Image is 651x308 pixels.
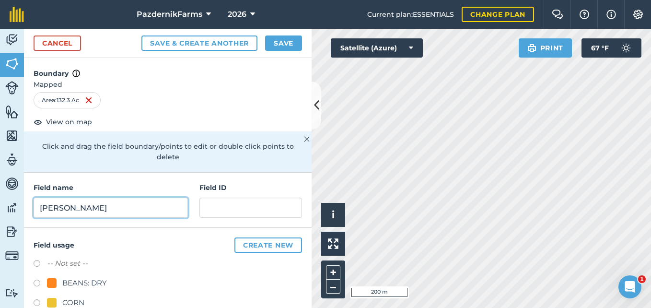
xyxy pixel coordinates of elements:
img: svg+xml;base64,PD94bWwgdmVyc2lvbj0iMS4wIiBlbmNvZGluZz0idXRmLTgiPz4KPCEtLSBHZW5lcmF0b3I6IEFkb2JlIE... [5,153,19,167]
iframe: Intercom live chat [618,275,641,298]
span: View on map [46,117,92,127]
button: Satellite (Azure) [331,38,423,58]
img: svg+xml;base64,PD94bWwgdmVyc2lvbj0iMS4wIiBlbmNvZGluZz0idXRmLTgiPz4KPCEtLSBHZW5lcmF0b3I6IEFkb2JlIE... [5,33,19,47]
button: i [321,203,345,227]
img: svg+xml;base64,PD94bWwgdmVyc2lvbj0iMS4wIiBlbmNvZGluZz0idXRmLTgiPz4KPCEtLSBHZW5lcmF0b3I6IEFkb2JlIE... [5,225,19,239]
span: Mapped [24,79,312,90]
img: svg+xml;base64,PD94bWwgdmVyc2lvbj0iMS4wIiBlbmNvZGluZz0idXRmLTgiPz4KPCEtLSBHZW5lcmF0b3I6IEFkb2JlIE... [5,249,19,262]
img: svg+xml;base64,PD94bWwgdmVyc2lvbj0iMS4wIiBlbmNvZGluZz0idXRmLTgiPz4KPCEtLSBHZW5lcmF0b3I6IEFkb2JlIE... [5,81,19,95]
img: svg+xml;base64,PHN2ZyB4bWxucz0iaHR0cDovL3d3dy53My5vcmcvMjAwMC9zdmciIHdpZHRoPSIyMiIgaGVpZ2h0PSIzMC... [304,133,310,145]
span: Current plan : ESSENTIALS [367,9,454,20]
img: A question mark icon [579,10,590,19]
span: i [332,209,335,221]
h4: Field name [34,182,188,193]
button: 67 °F [581,38,641,58]
img: svg+xml;base64,PD94bWwgdmVyc2lvbj0iMS4wIiBlbmNvZGluZz0idXRmLTgiPz4KPCEtLSBHZW5lcmF0b3I6IEFkb2JlIE... [616,38,636,58]
button: Print [519,38,572,58]
button: Save [265,36,302,51]
img: svg+xml;base64,PHN2ZyB4bWxucz0iaHR0cDovL3d3dy53My5vcmcvMjAwMC9zdmciIHdpZHRoPSI1NiIgaGVpZ2h0PSI2MC... [5,129,19,143]
img: svg+xml;base64,PHN2ZyB4bWxucz0iaHR0cDovL3d3dy53My5vcmcvMjAwMC9zdmciIHdpZHRoPSIxOSIgaGVpZ2h0PSIyNC... [527,42,536,54]
img: svg+xml;base64,PD94bWwgdmVyc2lvbj0iMS4wIiBlbmNvZGluZz0idXRmLTgiPz4KPCEtLSBHZW5lcmF0b3I6IEFkb2JlIE... [5,177,19,191]
img: Two speech bubbles overlapping with the left bubble in the forefront [552,10,563,19]
img: svg+xml;base64,PHN2ZyB4bWxucz0iaHR0cDovL3d3dy53My5vcmcvMjAwMC9zdmciIHdpZHRoPSIxNiIgaGVpZ2h0PSIyNC... [85,95,93,106]
img: A cog icon [632,10,644,19]
p: Click and drag the field boundary/points to edit or double click points to delete [34,141,302,163]
button: View on map [34,116,92,128]
span: 1 [638,275,646,283]
img: svg+xml;base64,PHN2ZyB4bWxucz0iaHR0cDovL3d3dy53My5vcmcvMjAwMC9zdmciIHdpZHRoPSIxNyIgaGVpZ2h0PSIxNy... [606,9,616,20]
h4: Field usage [34,237,302,253]
img: svg+xml;base64,PD94bWwgdmVyc2lvbj0iMS4wIiBlbmNvZGluZz0idXRmLTgiPz4KPCEtLSBHZW5lcmF0b3I6IEFkb2JlIE... [5,201,19,215]
img: fieldmargin Logo [10,7,24,22]
img: Four arrows, one pointing top left, one top right, one bottom right and the last bottom left [328,238,338,249]
h4: Boundary [24,58,312,79]
h4: Field ID [199,182,302,193]
button: – [326,280,340,294]
img: svg+xml;base64,PHN2ZyB4bWxucz0iaHR0cDovL3d3dy53My5vcmcvMjAwMC9zdmciIHdpZHRoPSIxOCIgaGVpZ2h0PSIyNC... [34,116,42,128]
div: BEANS: DRY [62,277,107,289]
span: PazdernikFarms [137,9,202,20]
button: Create new [234,237,302,253]
label: -- Not set -- [47,258,88,269]
img: svg+xml;base64,PHN2ZyB4bWxucz0iaHR0cDovL3d3dy53My5vcmcvMjAwMC9zdmciIHdpZHRoPSI1NiIgaGVpZ2h0PSI2MC... [5,57,19,71]
a: Cancel [34,36,81,51]
button: Save & Create Another [141,36,257,51]
img: svg+xml;base64,PHN2ZyB4bWxucz0iaHR0cDovL3d3dy53My5vcmcvMjAwMC9zdmciIHdpZHRoPSIxNyIgaGVpZ2h0PSIxNy... [72,68,80,79]
div: Area : 132.3 Ac [34,92,101,108]
button: + [326,265,340,280]
span: 2026 [228,9,246,20]
span: 67 ° F [591,38,609,58]
a: Change plan [462,7,534,22]
img: svg+xml;base64,PD94bWwgdmVyc2lvbj0iMS4wIiBlbmNvZGluZz0idXRmLTgiPz4KPCEtLSBHZW5lcmF0b3I6IEFkb2JlIE... [5,288,19,297]
img: svg+xml;base64,PHN2ZyB4bWxucz0iaHR0cDovL3d3dy53My5vcmcvMjAwMC9zdmciIHdpZHRoPSI1NiIgaGVpZ2h0PSI2MC... [5,105,19,119]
